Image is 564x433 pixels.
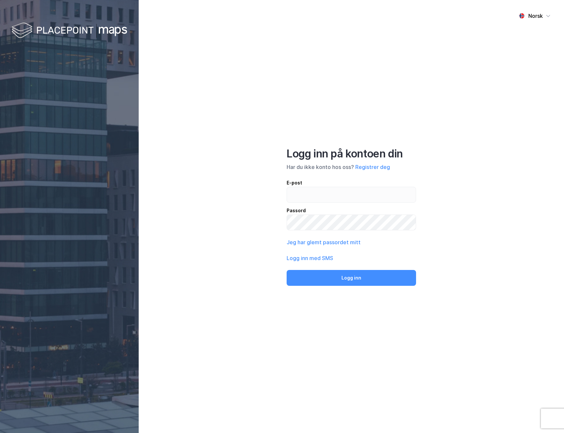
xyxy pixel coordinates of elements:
button: Logg inn med SMS [287,254,333,262]
img: logo-white.f07954bde2210d2a523dddb988cd2aa7.svg [12,21,127,41]
div: Har du ikke konto hos oss? [287,163,416,171]
button: Logg inn [287,270,416,286]
button: Jeg har glemt passordet mitt [287,238,361,246]
button: Registrer deg [355,163,390,171]
div: Norsk [528,12,543,20]
div: Kontrollprogram for chat [531,401,564,433]
iframe: Chat Widget [531,401,564,433]
div: E-post [287,179,416,187]
div: Logg inn på kontoen din [287,147,416,160]
div: Passord [287,207,416,215]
